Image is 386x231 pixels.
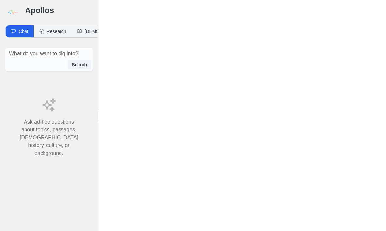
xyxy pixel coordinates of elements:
[6,25,34,37] button: Chat
[5,5,20,20] img: logo
[20,118,78,157] p: Ask ad-hoc questions about topics, passages, [DEMOGRAPHIC_DATA] history, culture, or background.
[68,60,91,69] button: Search
[34,25,72,37] button: Research
[25,5,93,16] h3: Apollos
[72,25,141,37] button: [DEMOGRAPHIC_DATA]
